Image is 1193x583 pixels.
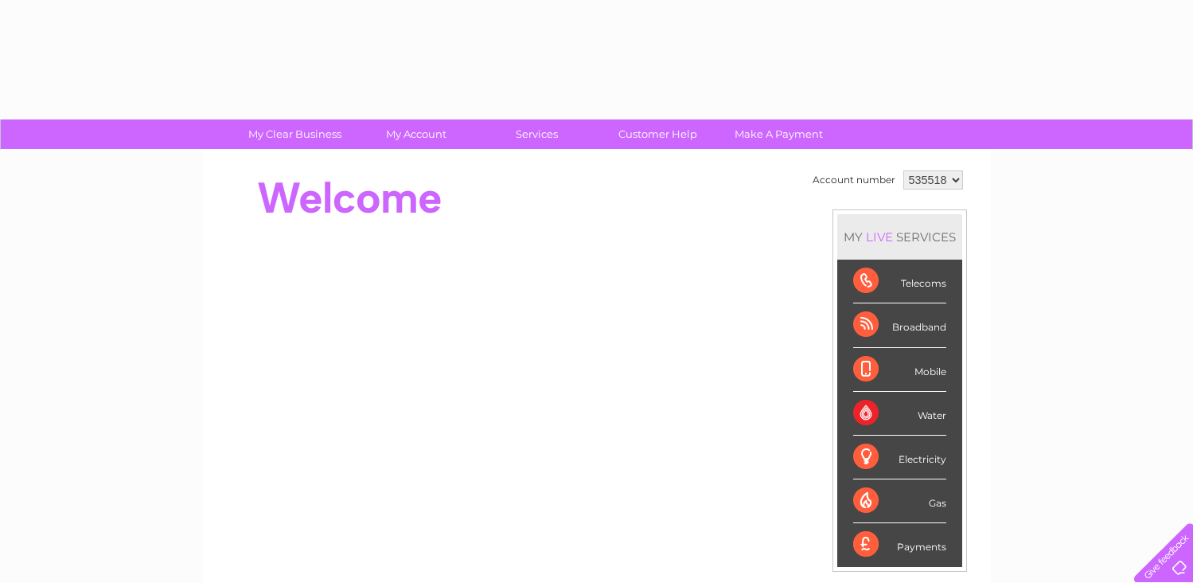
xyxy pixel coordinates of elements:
[229,119,361,149] a: My Clear Business
[592,119,723,149] a: Customer Help
[853,479,946,523] div: Gas
[853,523,946,566] div: Payments
[853,392,946,436] div: Water
[853,436,946,479] div: Electricity
[853,303,946,347] div: Broadband
[837,214,962,260] div: MY SERVICES
[853,348,946,392] div: Mobile
[809,166,899,194] td: Account number
[713,119,844,149] a: Make A Payment
[350,119,481,149] a: My Account
[863,229,896,245] div: LIVE
[853,260,946,303] div: Telecoms
[471,119,602,149] a: Services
